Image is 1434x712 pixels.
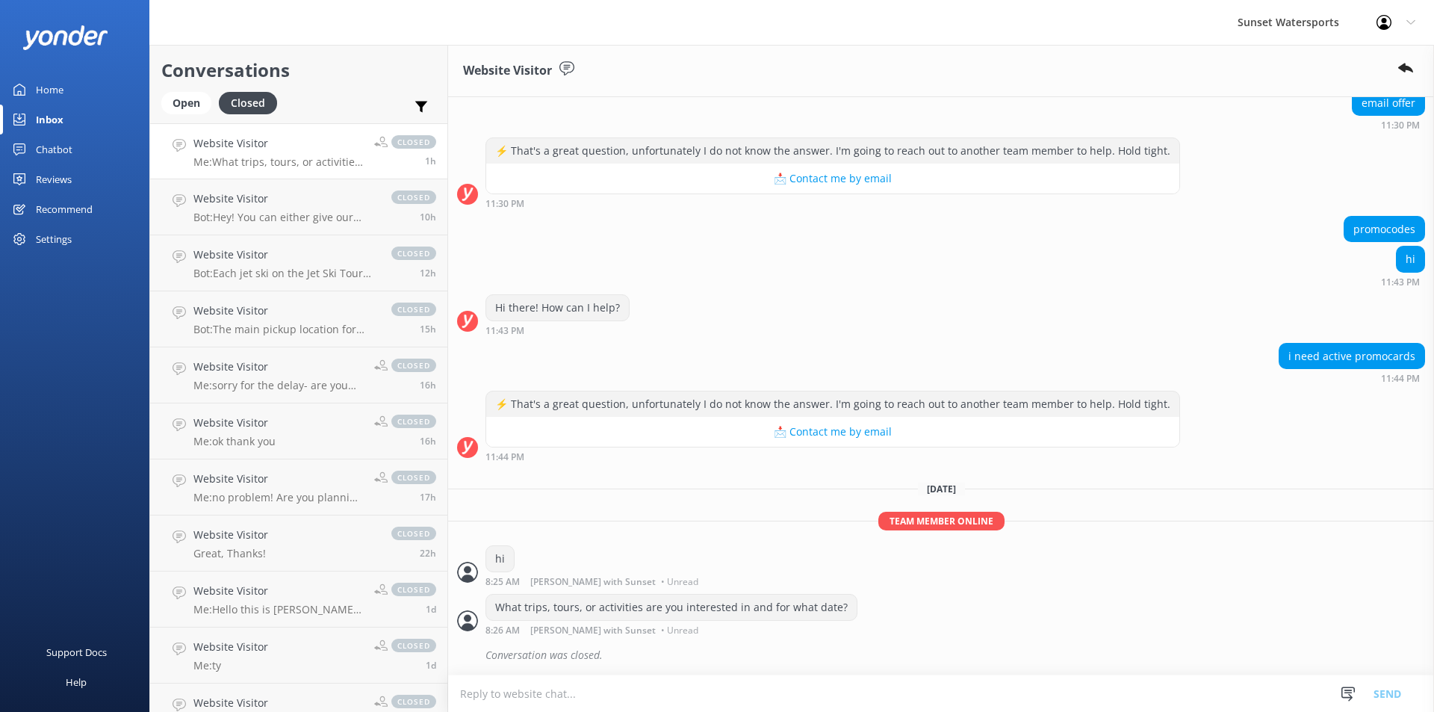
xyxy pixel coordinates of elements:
[485,198,1180,208] div: Aug 28 2025 10:30pm (UTC -05:00) America/Cancun
[486,295,629,321] div: Hi there! How can I help?
[918,483,965,495] span: [DATE]
[193,359,363,375] h4: Website Visitor
[193,211,376,224] p: Bot: Hey! You can either give our office a call at [PHONE_NUMBER] or check the text messages you ...
[193,155,363,169] p: Me: What trips, tours, or activities are you interested in and for what date?
[486,391,1179,417] div: ⚡ That's a great question, unfortunately I do not know the answer. I'm going to reach out to anot...
[391,471,436,484] span: closed
[391,527,436,540] span: closed
[485,576,702,586] div: Aug 29 2025 07:25am (UTC -05:00) America/Cancun
[150,123,447,179] a: Website VisitorMe:What trips, tours, or activities are you interested in and for what date?closed1h
[193,303,376,319] h4: Website Visitor
[391,191,436,204] span: closed
[486,595,857,620] div: What trips, tours, or activities are you interested in and for what date?
[426,659,436,672] span: Aug 28 2025 07:48am (UTC -05:00) America/Cancun
[150,179,447,235] a: Website VisitorBot:Hey! You can either give our office a call at [PHONE_NUMBER] or check the text...
[485,325,630,335] div: Aug 28 2025 10:43pm (UTC -05:00) America/Cancun
[193,267,376,280] p: Bot: Each jet ski on the Jet Ski Tour can carry up to 2 riders, and there's no extra charge for a...
[391,359,436,372] span: closed
[193,435,276,448] p: Me: ok thank you
[420,491,436,504] span: Aug 28 2025 03:22pm (UTC -05:00) America/Cancun
[1381,276,1425,287] div: Aug 28 2025 10:43pm (UTC -05:00) America/Cancun
[391,135,436,149] span: closed
[426,603,436,616] span: Aug 28 2025 07:59am (UTC -05:00) America/Cancun
[193,415,276,431] h4: Website Visitor
[391,639,436,652] span: closed
[485,625,857,635] div: Aug 29 2025 07:26am (UTC -05:00) America/Cancun
[193,659,268,672] p: Me: ty
[36,75,63,105] div: Home
[486,138,1179,164] div: ⚡ That's a great question, unfortunately I do not know the answer. I'm going to reach out to anot...
[36,105,63,134] div: Inbox
[161,92,211,114] div: Open
[66,667,87,697] div: Help
[193,471,363,487] h4: Website Visitor
[661,578,698,586] span: • Unread
[485,643,1425,668] div: Conversation was closed.
[1381,278,1420,287] strong: 11:43 PM
[530,578,656,586] span: [PERSON_NAME] with Sunset
[150,347,447,403] a: Website VisitorMe:sorry for the delay- are you also looking at other activities like Parasail, sn...
[161,94,219,111] a: Open
[193,135,363,152] h4: Website Visitor
[1381,374,1420,383] strong: 11:44 PM
[193,695,268,711] h4: Website Visitor
[193,379,363,392] p: Me: sorry for the delay- are you also looking at other activities like Parasail, snorkeling, or h...
[486,546,514,572] div: hi
[219,92,277,114] div: Closed
[22,25,108,50] img: yonder-white-logo.png
[485,326,524,335] strong: 11:43 PM
[150,235,447,291] a: Website VisitorBot:Each jet ski on the Jet Ski Tour can carry up to 2 riders, and there's no extr...
[193,583,363,599] h4: Website Visitor
[1397,247,1424,272] div: hi
[420,547,436,560] span: Aug 28 2025 10:50am (UTC -05:00) America/Cancun
[530,626,656,635] span: [PERSON_NAME] with Sunset
[391,695,436,708] span: closed
[193,491,363,504] p: Me: no problem! Are you planning to do any other activities with us while you're here in [GEOGRAP...
[661,626,698,635] span: • Unread
[193,639,268,655] h4: Website Visitor
[193,191,376,207] h4: Website Visitor
[878,512,1005,530] span: Team member online
[420,211,436,223] span: Aug 28 2025 10:38pm (UTC -05:00) America/Cancun
[193,603,363,616] p: Me: Hello this is [PERSON_NAME] a live agent for Sunset Watersports, how can I help you?
[1381,121,1420,130] strong: 11:30 PM
[486,164,1179,194] button: 📩 Contact me by email
[1344,217,1424,242] div: promocodes
[485,578,520,586] strong: 8:25 AM
[150,459,447,516] a: Website VisitorMe:no problem! Are you planning to do any other activities with us while you're he...
[420,379,436,391] span: Aug 28 2025 04:50pm (UTC -05:00) America/Cancun
[420,267,436,279] span: Aug 28 2025 08:59pm (UTC -05:00) America/Cancun
[391,583,436,596] span: closed
[193,547,268,560] p: Great, Thanks!
[36,134,72,164] div: Chatbot
[36,224,72,254] div: Settings
[193,247,376,263] h4: Website Visitor
[46,637,107,667] div: Support Docs
[425,155,436,167] span: Aug 29 2025 07:26am (UTC -05:00) America/Cancun
[1279,344,1424,369] div: i need active promocards
[150,628,447,684] a: Website VisitorMe:tyclosed1d
[420,435,436,448] span: Aug 28 2025 04:11pm (UTC -05:00) America/Cancun
[150,291,447,347] a: Website VisitorBot:The main pickup location for golf cart rentals is [STREET_ADDRESS], which is c...
[485,626,520,635] strong: 8:26 AM
[391,303,436,316] span: closed
[486,417,1179,447] button: 📩 Contact me by email
[391,247,436,260] span: closed
[391,415,436,428] span: closed
[193,527,268,543] h4: Website Visitor
[485,451,1180,462] div: Aug 28 2025 10:44pm (UTC -05:00) America/Cancun
[463,61,552,81] h3: Website Visitor
[420,323,436,335] span: Aug 28 2025 05:14pm (UTC -05:00) America/Cancun
[1279,373,1425,383] div: Aug 28 2025 10:44pm (UTC -05:00) America/Cancun
[193,323,376,336] p: Bot: The main pickup location for golf cart rentals is [STREET_ADDRESS], which is close to the cr...
[485,199,524,208] strong: 11:30 PM
[1352,120,1425,130] div: Aug 28 2025 10:30pm (UTC -05:00) America/Cancun
[36,164,72,194] div: Reviews
[150,572,447,628] a: Website VisitorMe:Hello this is [PERSON_NAME] a live agent for Sunset Watersports, how can I help...
[161,56,436,84] h2: Conversations
[1353,90,1424,116] div: email offer
[485,453,524,462] strong: 11:44 PM
[150,403,447,459] a: Website VisitorMe:ok thank youclosed16h
[36,194,93,224] div: Recommend
[150,516,447,572] a: Website VisitorGreat, Thanks!closed22h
